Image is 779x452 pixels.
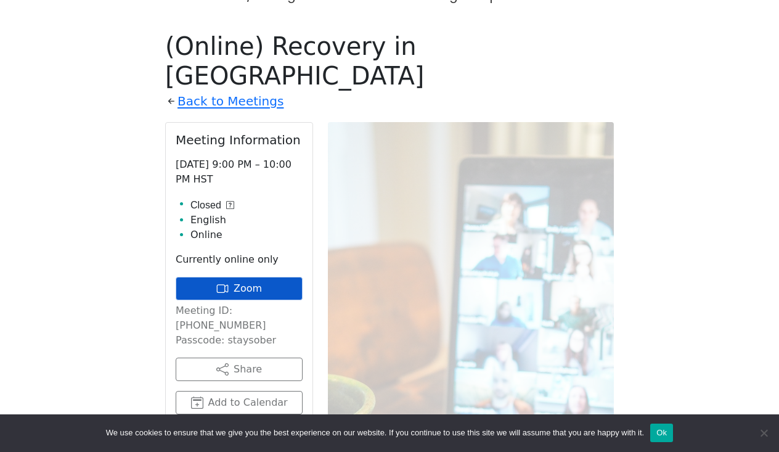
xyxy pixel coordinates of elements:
button: Share [176,358,303,381]
span: No [757,427,770,439]
li: English [190,213,303,228]
li: Online [190,228,303,242]
button: Ok [650,424,673,442]
p: Meeting ID: [PHONE_NUMBER] Passcode: staysober [176,303,303,348]
button: Add to Calendar [176,391,303,414]
span: Closed [190,198,221,213]
span: We use cookies to ensure that we give you the best experience on our website. If you continue to ... [106,427,644,439]
p: [DATE] 9:00 PM – 10:00 PM HST [176,157,303,187]
h2: Meeting Information [176,133,303,147]
p: Currently online only [176,252,303,267]
button: Closed [190,198,234,213]
a: Zoom [176,277,303,300]
h1: (Online) Recovery in [GEOGRAPHIC_DATA] [165,31,614,91]
a: Back to Meetings [177,91,283,112]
